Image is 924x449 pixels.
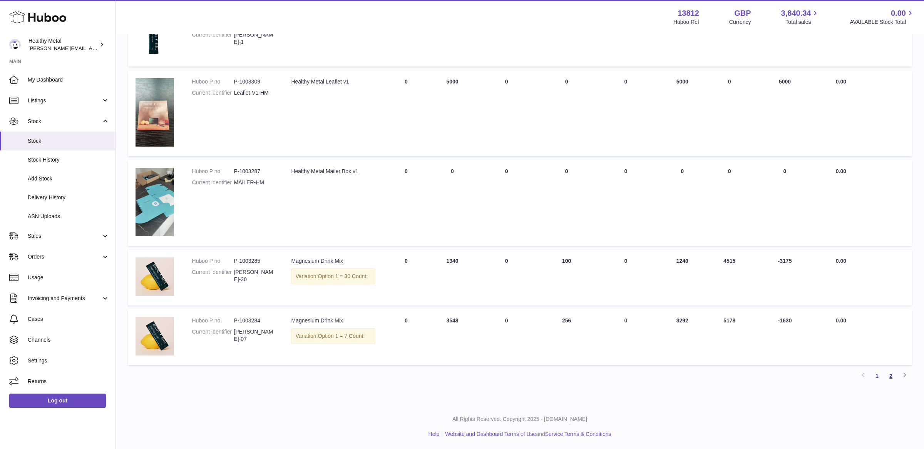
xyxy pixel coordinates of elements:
td: 22751 [708,13,750,67]
span: Add Stock [28,175,109,182]
td: 256 [538,309,596,365]
span: 0.00 [836,168,846,174]
dt: Huboo P no [192,78,234,85]
span: 0 [624,78,628,85]
span: 0.00 [836,78,846,85]
td: 0 [538,13,596,67]
span: 3,840.34 [781,8,811,18]
span: My Dashboard [28,76,109,83]
span: Sales [28,232,101,240]
span: Stock History [28,156,109,164]
td: 0 [383,309,429,365]
div: Huboo Ref [673,18,699,26]
div: Magnesium Drink Mix [291,317,375,324]
td: 0 [538,160,596,246]
dt: Huboo P no [192,257,234,265]
span: Settings [28,357,109,364]
a: Service Terms & Conditions [545,431,611,437]
span: ASN Uploads [28,213,109,220]
dd: [PERSON_NAME]-07 [234,328,276,343]
dt: Current identifier [192,89,234,97]
span: Cases [28,315,109,323]
span: Invoicing and Payments [28,295,101,302]
dd: [PERSON_NAME]-1 [234,31,276,46]
td: 0 [383,70,429,156]
td: 5000 [656,70,708,156]
a: 1 [870,369,884,383]
td: 0 [475,250,538,305]
td: 0 [708,160,750,246]
div: Variation: [291,269,375,284]
span: [PERSON_NAME][EMAIL_ADDRESS][DOMAIN_NAME] [28,45,154,51]
img: jose@healthy-metal.com [9,39,21,50]
dt: Current identifier [192,31,234,46]
td: 362598 [750,13,819,67]
span: Delivery History [28,194,109,201]
td: -1630 [750,309,819,365]
span: 0.00 [891,8,906,18]
td: 165349 [429,13,475,67]
dt: Current identifier [192,179,234,186]
img: product image [136,317,174,356]
td: 4515 [708,250,750,305]
td: 5000 [429,70,475,156]
span: Total sales [785,18,820,26]
li: and [442,431,611,438]
td: 0 [429,160,475,246]
td: 1240 [656,250,708,305]
div: Magnesium Drink Mix [291,257,375,265]
div: Variation: [291,328,375,344]
td: 0 [475,70,538,156]
img: product image [136,20,174,57]
td: 0 [750,160,819,246]
dd: [PERSON_NAME]-30 [234,269,276,283]
img: product image [136,257,174,296]
td: 0 [475,309,538,365]
span: 0 [624,258,628,264]
td: 3548 [429,309,475,365]
strong: GBP [734,8,751,18]
td: 0 [538,70,596,156]
td: 0 [656,160,708,246]
td: 5178 [708,309,750,365]
span: Channels [28,336,109,344]
span: 0 [624,317,628,324]
a: 2 [884,369,898,383]
span: 0.00 [836,258,846,264]
dt: Huboo P no [192,317,234,324]
div: Healthy Metal Leaflet v1 [291,78,375,85]
span: Option 1 = 30 Count; [318,273,368,279]
td: 5000 [750,70,819,156]
a: 3,840.34 Total sales [781,8,820,26]
span: Stock [28,118,101,125]
a: Log out [9,394,106,407]
p: All Rights Reserved. Copyright 2025 - [DOMAIN_NAME] [122,416,918,423]
dd: Leaflet-V1-HM [234,89,276,97]
dt: Current identifier [192,328,234,343]
dt: Huboo P no [192,168,234,175]
td: 0 [708,70,750,156]
div: Healthy Metal Mailer Box v1 [291,168,375,175]
dd: P-1003284 [234,317,276,324]
div: Healthy Metal [28,37,98,52]
td: 0 [383,160,429,246]
td: 165349 [656,13,708,67]
span: Option 1 = 7 Count; [318,333,365,339]
td: -3175 [750,250,819,305]
a: Website and Dashboard Terms of Use [445,431,536,437]
span: Returns [28,378,109,385]
td: 0 [383,250,429,305]
td: 100 [538,250,596,305]
span: AVAILABLE Stock Total [850,18,915,26]
a: Help [429,431,440,437]
strong: 13812 [678,8,699,18]
img: product image [136,78,174,147]
dt: Current identifier [192,269,234,283]
td: 0 [475,13,538,67]
td: 1340 [429,250,475,305]
dd: P-1003309 [234,78,276,85]
span: Stock [28,137,109,145]
td: 3292 [656,309,708,365]
img: product image [136,168,174,236]
a: 0.00 AVAILABLE Stock Total [850,8,915,26]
